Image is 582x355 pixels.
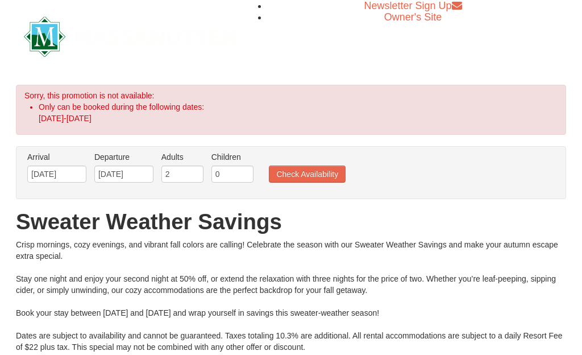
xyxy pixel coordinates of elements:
label: Adults [161,151,203,163]
label: Children [211,151,253,163]
a: Owner's Site [384,11,442,23]
span: [DATE] [66,114,92,123]
img: Massanutten Resort Logo [24,16,236,57]
button: Check Availability [269,166,346,183]
div: Sorry, this promotion is not available: [16,85,566,135]
label: Arrival [27,151,86,163]
li: Only can be booked during the following dates: - [39,101,546,124]
label: Departure [94,151,153,163]
h1: Sweater Weather Savings [16,210,566,233]
span: [DATE] [39,114,64,123]
a: Massanutten Resort [24,22,236,48]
